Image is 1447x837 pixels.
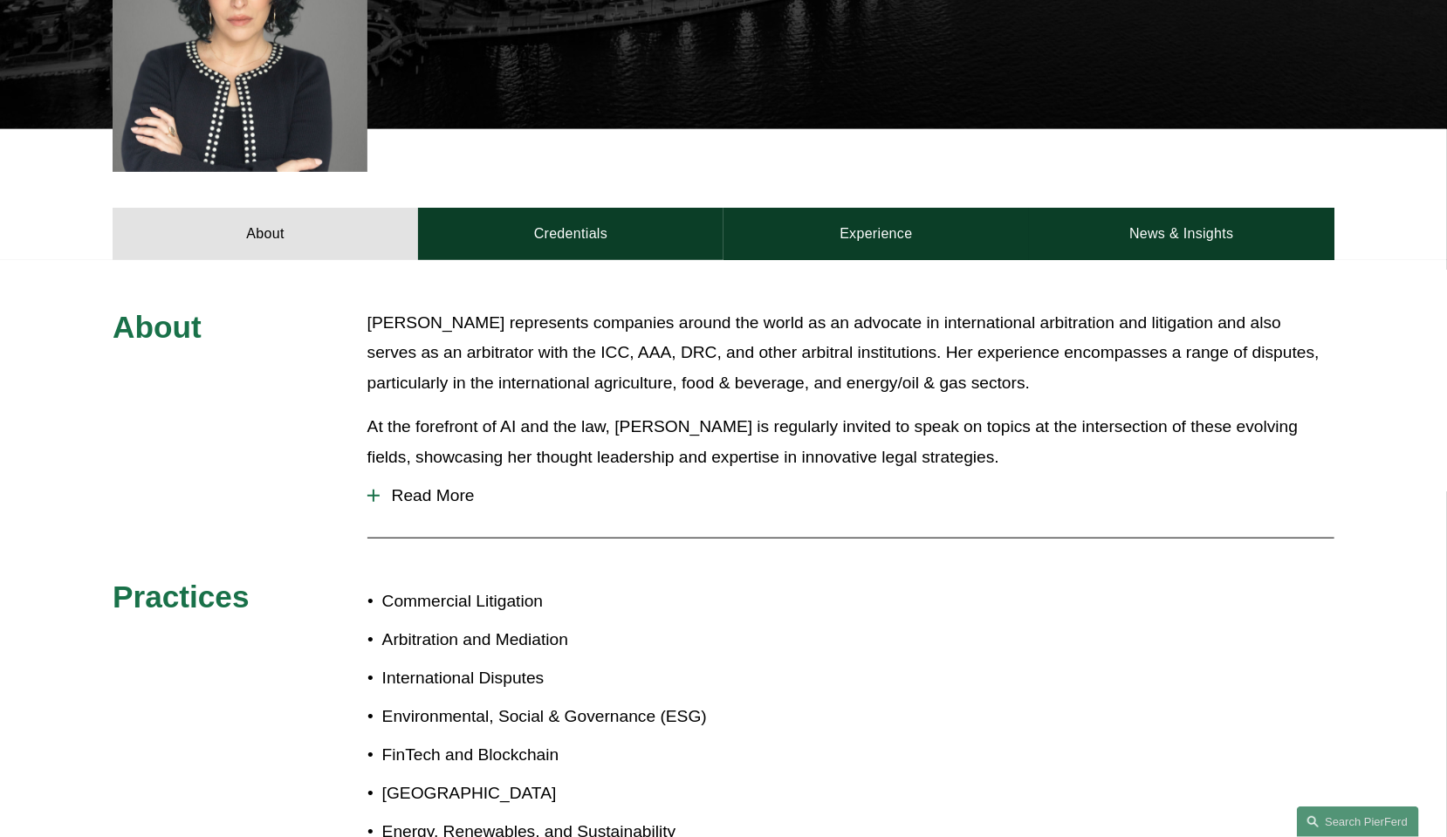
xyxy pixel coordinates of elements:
p: Commercial Litigation [382,587,723,617]
p: [PERSON_NAME] represents companies around the world as an advocate in international arbitration a... [367,308,1334,399]
span: Practices [113,580,250,614]
a: Experience [723,208,1029,260]
a: News & Insights [1029,208,1334,260]
button: Read More [367,473,1334,518]
p: International Disputes [382,663,723,694]
a: Search this site [1297,806,1419,837]
p: Environmental, Social & Governance (ESG) [382,702,723,732]
p: Arbitration and Mediation [382,625,723,655]
p: FinTech and Blockchain [382,740,723,771]
a: About [113,208,418,260]
a: Credentials [418,208,723,260]
p: At the forefront of AI and the law, [PERSON_NAME] is regularly invited to speak on topics at the ... [367,412,1334,472]
span: About [113,310,202,344]
span: Read More [380,486,1334,505]
p: [GEOGRAPHIC_DATA] [382,779,723,809]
